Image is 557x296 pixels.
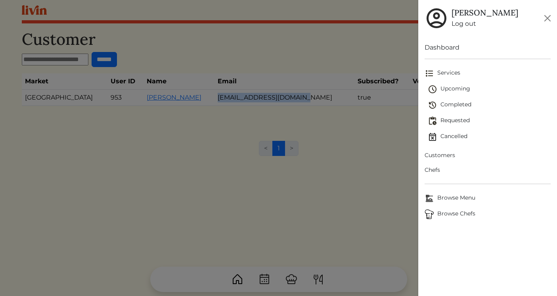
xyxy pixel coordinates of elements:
[425,194,434,203] img: Browse Menu
[428,100,551,110] span: Completed
[452,8,518,17] h5: [PERSON_NAME]
[425,206,551,222] a: ChefsBrowse Chefs
[428,113,551,129] a: Requested
[425,6,448,30] img: user_account-e6e16d2ec92f44fc35f99ef0dc9cddf60790bfa021a6ecb1c896eb5d2907b31c.svg
[425,210,551,219] span: Browse Chefs
[428,132,437,142] img: event_cancelled-67e280bd0a9e072c26133efab016668ee6d7272ad66fa3c7eb58af48b074a3a4.svg
[425,65,551,81] a: Services
[452,19,518,29] a: Log out
[425,210,434,219] img: Browse Chefs
[428,81,551,97] a: Upcoming
[428,85,551,94] span: Upcoming
[428,116,551,126] span: Requested
[425,163,551,177] a: Chefs
[425,194,551,203] span: Browse Menu
[425,43,551,52] a: Dashboard
[425,69,434,78] img: format_list_bulleted-ebc7f0161ee23162107b508e562e81cd567eeab2455044221954b09d19068e74.svg
[425,151,551,160] span: Customers
[428,116,437,126] img: pending_actions-fd19ce2ea80609cc4d7bbea353f93e2f363e46d0f816104e4e0650fdd7f915cf.svg
[425,148,551,163] a: Customers
[428,129,551,145] a: Cancelled
[425,166,551,174] span: Chefs
[428,132,551,142] span: Cancelled
[541,12,554,25] button: Close
[428,100,437,110] img: history-2b446bceb7e0f53b931186bf4c1776ac458fe31ad3b688388ec82af02103cd45.svg
[428,97,551,113] a: Completed
[428,85,437,94] img: schedule-fa401ccd6b27cf58db24c3bb5584b27dcd8bd24ae666a918e1c6b4ae8c451a22.svg
[425,190,551,206] a: Browse MenuBrowse Menu
[425,69,551,78] span: Services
